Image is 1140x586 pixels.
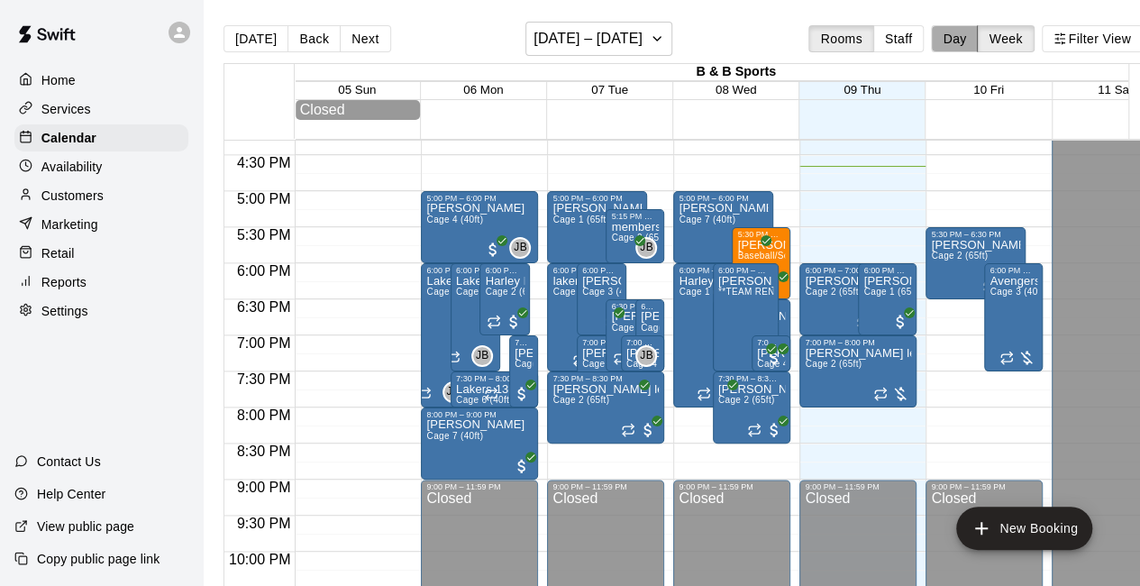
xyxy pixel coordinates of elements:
div: 7:00 PM – 8:00 PM [515,338,534,347]
span: Jason Barnes [643,237,657,259]
p: Home [41,71,76,89]
span: Cage 1 (65ft) [456,287,513,297]
div: Jason Barnes [471,345,493,367]
span: Recurring event [613,351,627,365]
div: 5:15 PM – 6:00 PM [611,212,659,221]
p: Calendar [41,129,96,147]
span: Cage 1 (65ft) [552,287,609,297]
div: 6:30 PM – 7:30 PM [611,302,650,311]
span: Jason Barnes [516,237,531,259]
span: All customers have paid [765,277,783,295]
div: 6:00 PM – 8:00 PM: Lakers 13U [421,263,470,407]
span: Recurring event [484,387,498,401]
div: Jason Barnes [635,345,657,367]
span: Cage 2 (65ft) [805,359,862,369]
span: Recurring event [487,315,501,329]
span: All customers have paid [891,313,909,331]
div: 6:00 PM – 8:00 PM [679,266,734,275]
div: 5:00 PM – 6:00 PM: ivan lesson [421,191,538,263]
span: All customers have paid [639,421,657,439]
p: View public page [37,517,134,536]
button: 11 Sat [1098,83,1133,96]
div: 7:00 PM – 7:30 PM [626,338,660,347]
div: 6:30 PM – 7:30 PM: Coach K $20 due lesson [635,299,665,371]
div: 5:30 PM – 6:30 PM: Baseball/Softball Lessons with Coach K (Karalyn) [732,227,790,299]
div: Jason Barnes [635,237,657,259]
div: 7:30 PM – 8:00 PM: Lakers 13U [451,371,539,407]
div: 5:00 PM – 6:00 PM [552,194,642,203]
span: JB [514,239,527,257]
button: 06 Mon [463,83,503,96]
span: Cage 3 (40ft) [990,287,1046,297]
span: Cage 4 (40ft) [757,359,814,369]
div: 6:00 PM – 8:00 PM: Harley Rental $20 due [673,263,740,407]
a: Customers [14,182,188,209]
div: 6:00 PM – 7:30 PM [718,266,774,275]
div: 6:30 PM – 7:30 PM: Kelly lesson $20 due [606,299,655,371]
div: 6:00 PM – 7:30 PM [456,266,495,275]
span: Recurring event [747,423,762,437]
span: Cage 2 (65ft) [515,359,571,369]
span: Recurring event [621,423,635,437]
span: All customers have paid [484,241,502,259]
span: All customers have paid [622,241,640,259]
span: 7:30 PM [233,371,296,387]
span: Jason Barnes [450,381,464,403]
span: Recurring event [572,353,587,367]
div: Services [14,96,188,123]
span: 10 Fri [973,83,1004,96]
a: Retail [14,240,188,267]
div: 8:00 PM – 9:00 PM: Kolby Myers [421,407,538,480]
div: 6:00 PM – 7:00 PM [863,266,911,275]
button: Week [977,25,1034,52]
div: Jason Barnes [442,381,464,403]
span: Cage 2 (65ft) [805,287,862,297]
button: [DATE] [223,25,288,52]
div: 6:00 PM – 7:30 PM: Avengers Team Rental [984,263,1043,371]
p: Copy public page link [37,550,160,568]
div: 7:30 PM – 8:30 PM [718,374,786,383]
a: Home [14,67,188,94]
div: 6:00 PM – 7:30 PM: Lakers 13U [451,263,500,371]
div: 6:00 PM – 7:00 PM: Harley Malone [858,263,917,335]
span: Cage 1 (65ft) [863,287,920,297]
div: 5:00 PM – 6:00 PM [426,194,533,203]
button: Back [287,25,341,52]
span: 09 Thu [844,83,880,96]
span: JB [640,239,653,257]
div: 5:30 PM – 6:30 PM: Kelly lesson $20 due [926,227,1026,299]
div: 7:00 PM – 8:00 PM: Kelly lesson $20 due [509,335,539,407]
div: 6:00 PM – 7:00 PM: Kelly lesson $20 due [799,263,899,335]
span: Cage 3 (40ft) [582,359,639,369]
span: All customers have paid [748,241,766,259]
span: 10:00 PM [224,552,295,567]
span: Recurring event [856,315,871,329]
p: Settings [41,302,88,320]
span: Cage 2 (65ft) [611,233,668,243]
button: Rooms [808,25,873,52]
p: Contact Us [37,453,101,471]
span: Cage 6 (40ft) [456,395,513,405]
div: 7:00 PM – 8:00 PM: Kelly lesson $20 due [799,335,917,407]
span: Recurring event [999,351,1014,365]
a: Availability [14,153,188,180]
span: **TEAM RENTAL** Cages 5 & 6 Double Cage Rentals (40ft) [718,287,975,297]
button: 07 Tue [591,83,628,96]
div: 6:00 PM – 7:00 PM [582,266,621,275]
button: 08 Wed [716,83,757,96]
span: All customers have paid [505,313,523,331]
span: Jason Barnes [479,345,493,367]
span: 8:30 PM [233,444,296,459]
span: All customers have paid [626,385,644,403]
span: 5:30 PM [233,227,296,243]
h6: [DATE] – [DATE] [534,26,643,51]
div: 5:00 PM – 6:00 PM: ivan [673,191,773,263]
div: 7:00 PM – 7:30 PM: Ryder Munoz [752,335,790,371]
button: Day [931,25,978,52]
span: Baseball/Softball Lessons with [PERSON_NAME] ([PERSON_NAME]) [737,251,1036,261]
span: Recurring event [873,387,888,401]
p: Retail [41,244,75,262]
